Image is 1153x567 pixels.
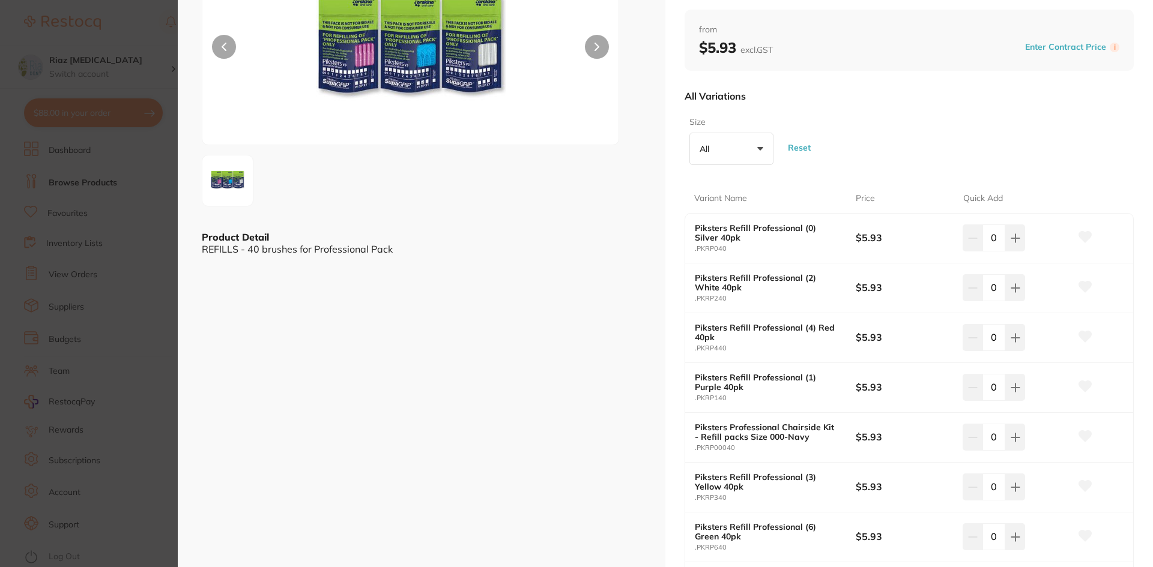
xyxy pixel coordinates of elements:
b: $5.93 [856,331,952,344]
b: Product Detail [202,231,269,243]
small: .PKRP440 [695,344,856,352]
b: Piksters Refill Professional (4) Red 40pk [695,323,840,342]
button: Reset [784,126,814,170]
b: $5.93 [856,281,952,294]
b: $5.93 [856,430,952,443]
small: .PKRP640 [695,544,856,551]
p: All Variations [685,90,746,102]
p: All [700,143,714,154]
b: $5.93 [856,530,952,543]
div: REFILLS - 40 brushes for Professional Pack [202,244,641,254]
b: Piksters Professional Chairside Kit - Refill packs Size 000-Navy [695,422,840,442]
b: $5.93 [856,480,952,493]
small: .PKRP340 [695,494,856,502]
b: Piksters Refill Professional (0) Silver 40pk [695,223,840,242]
b: Piksters Refill Professional (2) White 40pk [695,273,840,292]
b: $5.93 [699,38,773,56]
b: Piksters Refill Professional (1) Purple 40pk [695,373,840,392]
small: .PKRP140 [695,394,856,402]
span: excl. GST [740,44,773,55]
b: $5.93 [856,380,952,394]
small: .PKRP040 [695,245,856,253]
img: ODYtNTEzLWpwZw [206,159,249,202]
small: .PKRP00040 [695,444,856,452]
b: Piksters Refill Professional (3) Yellow 40pk [695,472,840,491]
p: Price [856,193,875,205]
small: .PKRP240 [695,295,856,302]
p: Quick Add [963,193,1003,205]
button: All [689,133,773,165]
label: i [1110,43,1119,52]
p: Variant Name [694,193,747,205]
b: $5.93 [856,231,952,244]
button: Enter Contract Price [1021,41,1110,53]
b: Piksters Refill Professional (6) Green 40pk [695,522,840,541]
span: from [699,24,1119,36]
label: Size [689,116,770,128]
